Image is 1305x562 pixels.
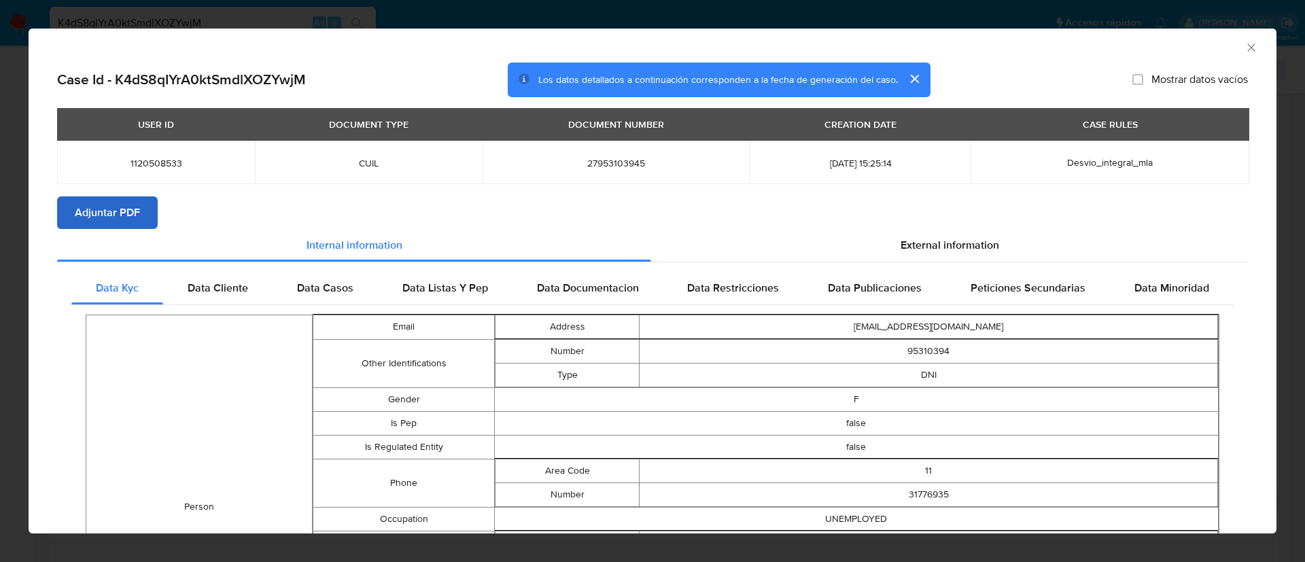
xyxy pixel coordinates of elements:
td: Is Regulated Entity [313,435,494,459]
td: Email [313,315,494,339]
div: DOCUMENT TYPE [321,113,417,136]
button: cerrar [898,63,930,95]
span: Data Listas Y Pep [402,280,488,296]
span: [DATE] 15:25:14 [766,157,955,169]
span: Data Documentacion [537,280,639,296]
td: Number [495,482,640,506]
div: closure-recommendation-modal [29,29,1276,533]
button: Cerrar ventana [1245,41,1257,53]
td: Number [495,339,640,363]
span: External information [901,237,999,253]
td: [EMAIL_ADDRESS][DOMAIN_NAME] [640,315,1218,338]
td: UNEMPLOYED [494,507,1218,531]
td: 11 [640,459,1218,482]
td: false [494,435,1218,459]
div: Detailed internal info [71,272,1234,304]
span: 27953103945 [500,157,733,169]
button: Adjuntar PDF [57,196,158,229]
input: Mostrar datos vacíos [1132,74,1143,85]
div: Detailed info [57,229,1248,262]
td: Other Identifications [313,339,494,387]
div: DOCUMENT NUMBER [560,113,672,136]
span: Desvio_integral_mla [1067,156,1153,169]
span: Internal information [307,237,402,253]
span: Mostrar datos vacíos [1151,73,1248,86]
span: Data Cliente [188,280,248,296]
span: Data Casos [297,280,353,296]
td: Address [495,315,640,338]
span: Data Kyc [96,280,139,296]
td: Phone [313,459,494,507]
td: Occupation [313,507,494,531]
span: Peticiones Secundarias [971,280,1085,296]
td: Is Pep [313,411,494,435]
div: CREATION DATE [816,113,905,136]
td: 31776935 [640,482,1218,506]
td: DNI [640,363,1218,387]
span: CUIL [271,157,467,169]
td: F [494,387,1218,411]
span: 1120508533 [73,157,239,169]
span: Adjuntar PDF [75,198,140,228]
td: false [494,411,1218,435]
div: USER ID [130,113,182,136]
span: Data Publicaciones [828,280,922,296]
td: Type [495,363,640,387]
td: Full Address [495,531,640,555]
td: Gender [313,387,494,411]
span: Data Restricciones [687,280,779,296]
td: Area Code [495,459,640,482]
td: [STREET_ADDRESS][PERSON_NAME] 1291 [640,531,1218,555]
h2: Case Id - K4dS8qIYrA0ktSmdlXOZYwjM [57,71,306,88]
span: Los datos detallados a continuación corresponden a la fecha de generación del caso. [538,73,898,86]
div: CASE RULES [1075,113,1146,136]
td: 95310394 [640,339,1218,363]
span: Data Minoridad [1134,280,1209,296]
